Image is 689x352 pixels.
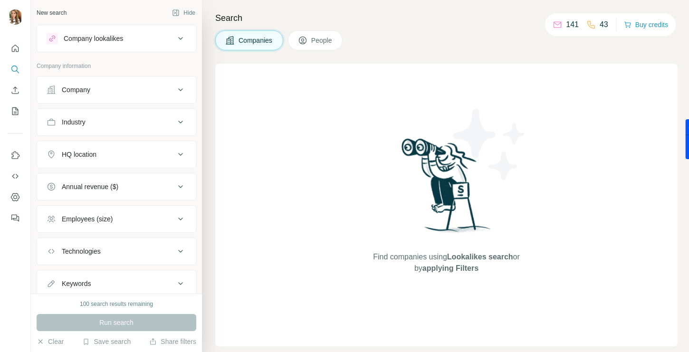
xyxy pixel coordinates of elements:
[37,9,67,17] div: New search
[62,182,118,191] div: Annual revenue ($)
[37,272,196,295] button: Keywords
[37,208,196,230] button: Employees (size)
[37,111,196,133] button: Industry
[37,27,196,50] button: Company lookalikes
[149,337,196,346] button: Share filters
[8,10,23,25] img: Avatar
[370,251,522,274] span: Find companies using or by
[165,6,202,20] button: Hide
[64,34,123,43] div: Company lookalikes
[8,147,23,164] button: Use Surfe on LinkedIn
[62,247,101,256] div: Technologies
[8,189,23,206] button: Dashboard
[37,78,196,101] button: Company
[8,61,23,78] button: Search
[397,136,496,242] img: Surfe Illustration - Woman searching with binoculars
[62,214,113,224] div: Employees (size)
[566,19,579,30] p: 141
[37,240,196,263] button: Technologies
[62,85,90,95] div: Company
[8,103,23,120] button: My lists
[447,102,532,187] img: Surfe Illustration - Stars
[215,11,678,25] h4: Search
[239,36,273,45] span: Companies
[311,36,333,45] span: People
[37,143,196,166] button: HQ location
[8,168,23,185] button: Use Surfe API
[600,19,608,30] p: 43
[8,82,23,99] button: Enrich CSV
[37,175,196,198] button: Annual revenue ($)
[8,40,23,57] button: Quick start
[37,337,64,346] button: Clear
[8,209,23,227] button: Feedback
[62,279,91,288] div: Keywords
[80,300,153,308] div: 100 search results remaining
[422,264,478,272] span: applying Filters
[624,18,668,31] button: Buy credits
[82,337,131,346] button: Save search
[62,150,96,159] div: HQ location
[62,117,86,127] div: Industry
[447,253,513,261] span: Lookalikes search
[37,62,196,70] p: Company information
